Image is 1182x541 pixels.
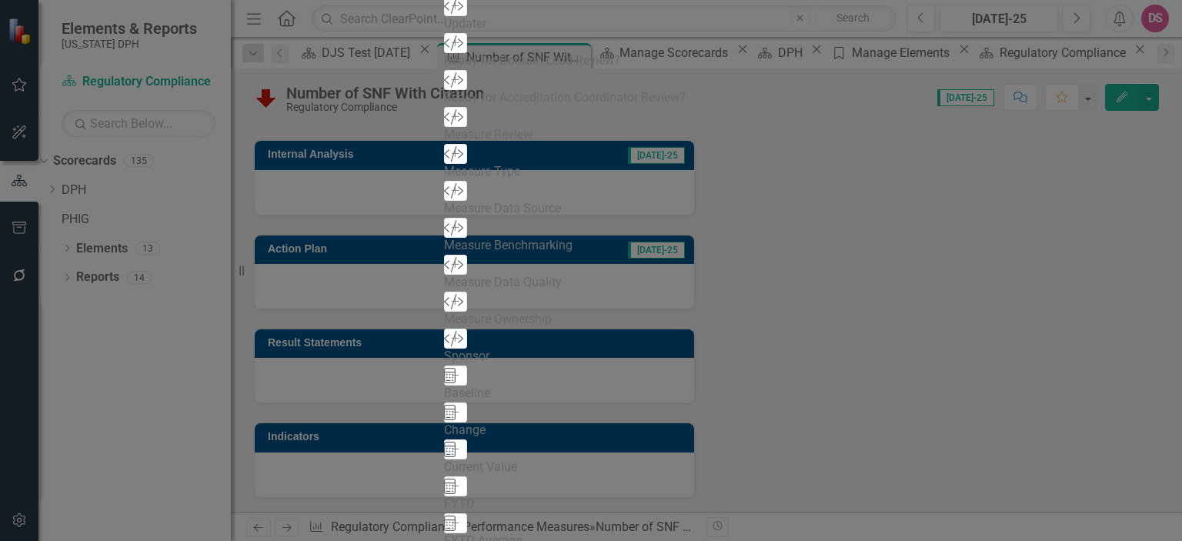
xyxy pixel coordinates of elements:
[444,89,738,107] div: Ready for Accreditation Coordinator Review?
[444,459,738,476] div: Current Value
[444,274,738,292] div: Measure Data Quality
[444,311,738,329] div: Measure Ownership
[444,15,738,33] div: Updater
[444,348,738,366] div: Sponsor
[444,126,738,144] div: Measure Review
[444,237,738,255] div: Measure Benchmarking
[444,163,738,181] div: Measure Type
[444,385,738,402] div: Baseline
[444,200,738,218] div: Measure Data Source
[444,496,738,513] div: FYTD
[444,52,738,70] div: Ready for Domain Lead Review?
[444,422,738,439] div: Change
